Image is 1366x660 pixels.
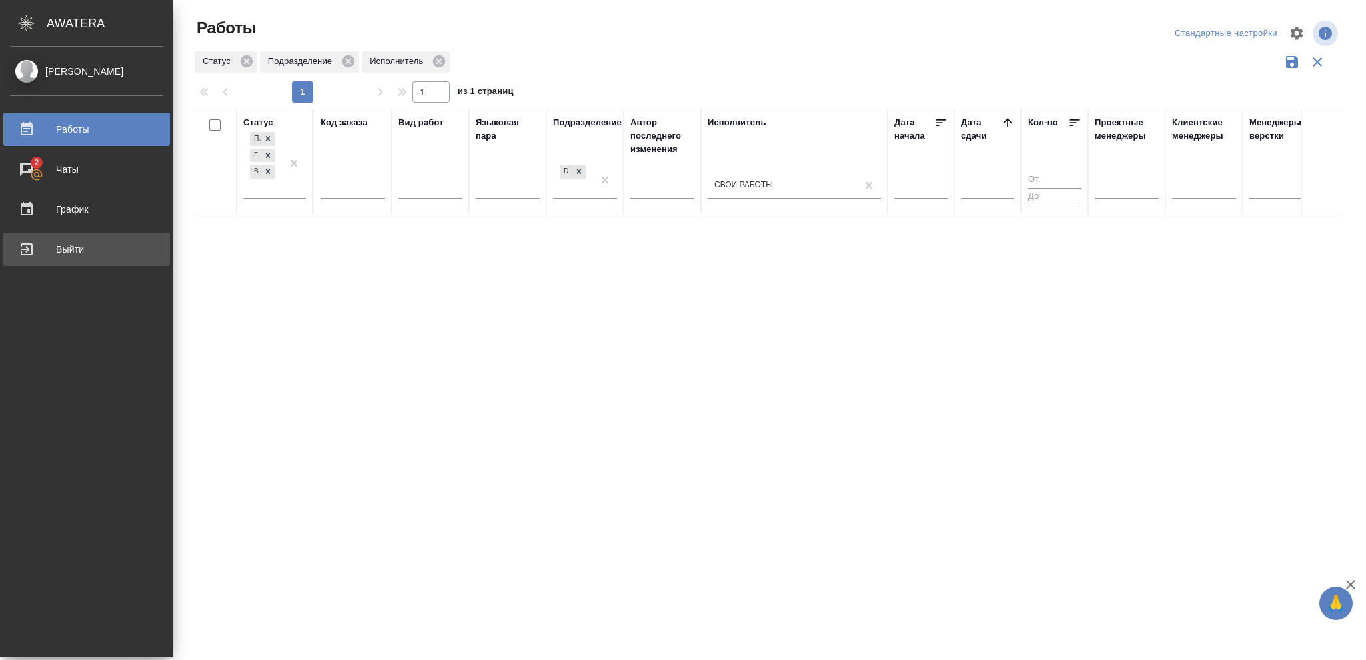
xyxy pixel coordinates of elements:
span: 🙏 [1325,589,1347,617]
div: График [10,199,163,219]
span: Посмотреть информацию [1313,21,1341,46]
div: AWATERA [47,10,173,37]
div: DTPlight [560,165,572,179]
div: Подразделение [260,51,359,73]
div: DTPlight [558,163,588,180]
span: из 1 страниц [458,83,514,103]
div: Подбор, Готов к работе, В ожидании [249,147,277,164]
a: 2Чаты [3,153,170,186]
span: Настроить таблицу [1281,17,1313,49]
div: Подразделение [553,116,622,129]
div: Исполнитель [362,51,450,73]
div: Код заказа [321,116,368,129]
button: Сбросить фильтры [1305,49,1330,75]
div: Подбор, Готов к работе, В ожидании [249,131,277,147]
div: Подбор, Готов к работе, В ожидании [249,163,277,180]
button: 🙏 [1319,587,1353,620]
a: График [3,193,170,226]
p: Подразделение [268,55,337,68]
button: Сохранить фильтры [1279,49,1305,75]
div: Автор последнего изменения [630,116,694,156]
div: Работы [10,119,163,139]
div: Проектные менеджеры [1095,116,1159,143]
div: [PERSON_NAME] [10,64,163,79]
a: Работы [3,113,170,146]
div: Языковая пара [476,116,540,143]
p: Исполнитель [370,55,428,68]
div: Кол-во [1028,116,1058,129]
a: Выйти [3,233,170,266]
div: Статус [195,51,257,73]
div: Клиентские менеджеры [1172,116,1236,143]
div: Выйти [10,239,163,259]
span: 2 [26,156,47,169]
span: Работы [193,17,256,39]
p: Статус [203,55,235,68]
div: Свои работы [714,180,773,191]
div: Готов к работе [250,149,261,163]
div: Исполнитель [708,116,766,129]
div: Дата сдачи [961,116,1001,143]
div: Подбор [250,132,261,146]
div: Менеджеры верстки [1249,116,1313,143]
div: В ожидании [250,165,261,179]
div: Чаты [10,159,163,179]
div: Вид работ [398,116,444,129]
input: От [1028,172,1081,189]
div: Дата начала [894,116,934,143]
div: Статус [243,116,273,129]
div: split button [1171,23,1281,44]
input: До [1028,188,1081,205]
